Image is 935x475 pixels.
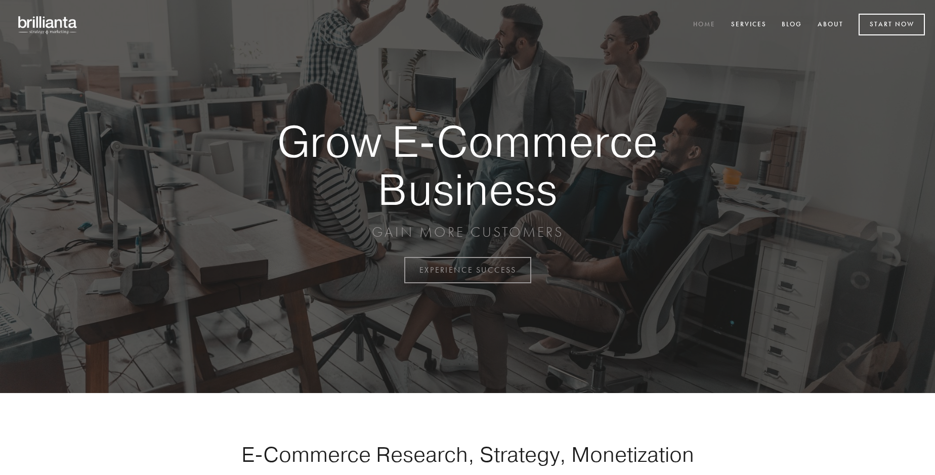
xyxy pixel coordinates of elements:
h1: E-Commerce Research, Strategy, Monetization [209,442,726,467]
a: Blog [775,17,809,33]
img: brillianta - research, strategy, marketing [10,10,86,39]
a: Home [687,17,722,33]
strong: Grow E-Commerce Business [242,117,693,213]
a: Start Now [859,14,925,35]
p: GAIN MORE CUSTOMERS [242,223,693,241]
a: EXPERIENCE SUCCESS [404,257,531,283]
a: About [811,17,850,33]
a: Services [725,17,773,33]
